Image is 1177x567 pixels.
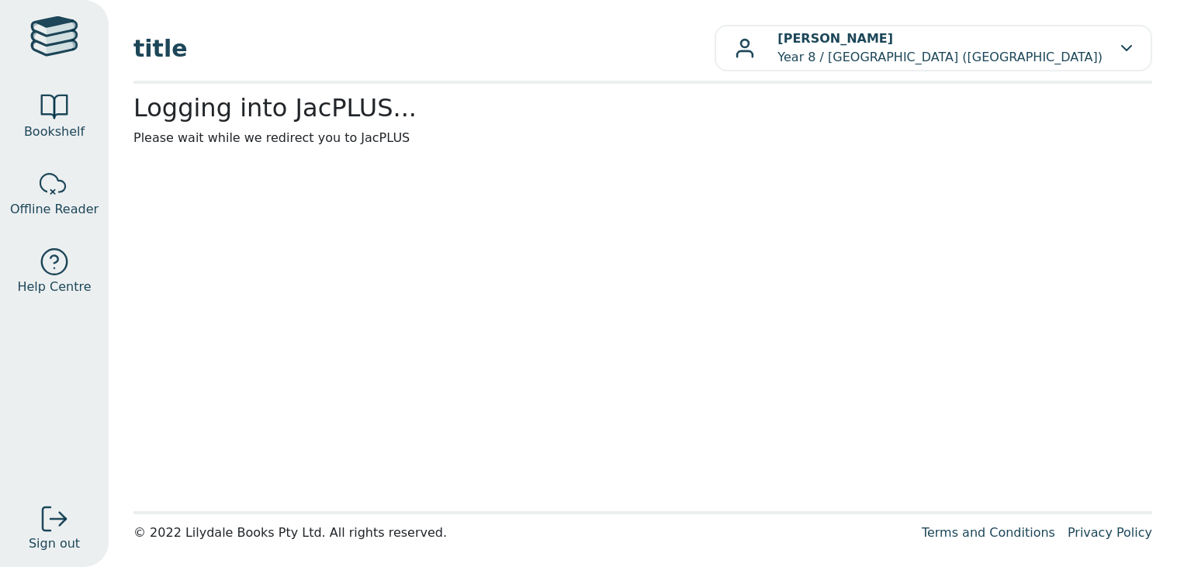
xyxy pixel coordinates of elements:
span: Offline Reader [10,200,99,219]
a: Terms and Conditions [922,525,1055,540]
div: © 2022 Lilydale Books Pty Ltd. All rights reserved. [133,524,909,542]
p: Year 8 / [GEOGRAPHIC_DATA] ([GEOGRAPHIC_DATA]) [777,29,1103,67]
b: [PERSON_NAME] [777,31,893,46]
span: title [133,31,715,66]
span: Sign out [29,534,80,553]
span: Bookshelf [24,123,85,141]
span: Help Centre [17,278,91,296]
button: [PERSON_NAME]Year 8 / [GEOGRAPHIC_DATA] ([GEOGRAPHIC_DATA]) [715,25,1152,71]
p: Please wait while we redirect you to JacPLUS [133,129,1152,147]
a: Privacy Policy [1068,525,1152,540]
h2: Logging into JacPLUS... [133,93,1152,123]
